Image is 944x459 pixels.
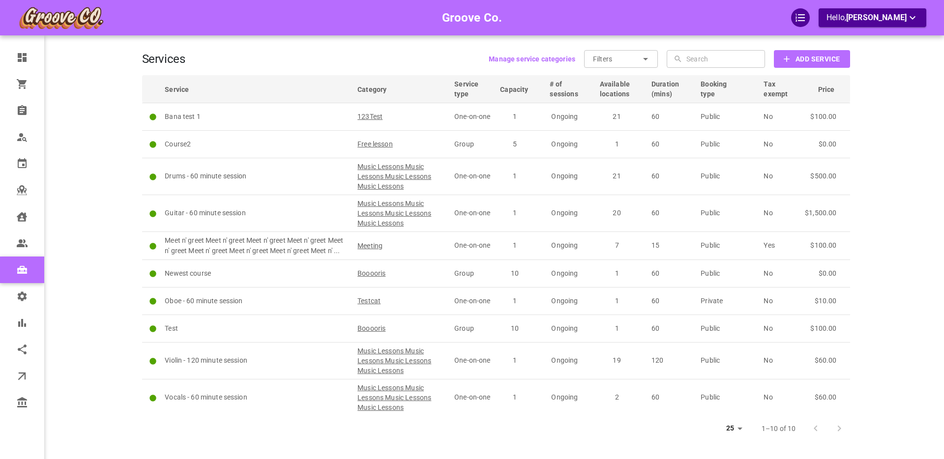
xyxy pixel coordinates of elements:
div: QuickStart Guide [791,8,810,27]
p: 1 [495,355,535,366]
span: Music Lessons Music Lessons Music Lessons Music Lessons [357,383,445,412]
span: Meeting [357,241,383,251]
span: $10.00 [815,297,837,305]
p: 60 [651,208,692,218]
span: Music Lessons Music Lessons Music Lessons Music Lessons [357,162,445,191]
p: 1 [495,392,535,402]
p: 5 [495,139,535,149]
svg: Active [149,270,157,278]
span: 123Test [357,112,383,121]
p: Public [701,323,755,334]
b: Manage service categories [489,55,575,63]
span: Booking type [701,79,755,99]
p: Public [701,208,755,218]
p: Public [701,171,755,181]
p: Oboe - 60 minute session [165,296,349,306]
svg: Active [149,141,157,149]
span: Booooris [357,323,385,333]
p: 60 [651,296,692,306]
div: 25 [722,421,746,435]
svg: Active [149,113,157,121]
p: No [764,268,800,279]
p: Ongoing [544,355,585,366]
input: Search [686,50,763,68]
p: Public [701,355,755,366]
span: $60.00 [815,356,837,364]
span: Tax exempt [764,79,800,99]
svg: Active [149,173,157,181]
p: Ongoing [544,323,585,334]
p: No [764,208,800,218]
p: Public [701,392,755,402]
p: 21 [595,112,638,122]
p: 10 [495,268,535,279]
span: Testcat [357,296,381,306]
p: 1 [495,208,535,218]
p: No [764,171,800,181]
p: One-on-one [454,208,491,218]
span: $500.00 [810,172,836,180]
span: Free lesson [357,139,393,149]
p: 1 [495,296,535,306]
span: $100.00 [810,324,836,332]
p: 1 [495,171,535,181]
p: 60 [651,323,692,334]
p: Ongoing [544,139,585,149]
p: One-on-one [454,355,491,366]
svg: Active [149,325,157,333]
p: Public [701,240,755,251]
button: Hello,[PERSON_NAME] [819,8,926,27]
p: 120 [651,355,692,366]
p: Public [701,268,755,279]
p: 60 [651,171,692,181]
img: company-logo [18,5,104,30]
p: 1 [595,268,638,279]
p: 1–10 of 10 [762,424,796,433]
p: 10 [495,323,535,334]
p: One-on-one [454,392,491,402]
p: Meet n' greet Meet n' greet Meet n' greet Meet n' greet Meet n' greet Meet n' greet Meet n' greet... [165,235,349,256]
span: $100.00 [810,241,836,249]
span: # of sessions [550,79,590,99]
svg: Active [149,297,157,306]
p: Ongoing [544,112,585,122]
p: No [764,296,800,306]
p: 1 [595,139,638,149]
span: Booooris [357,268,385,278]
p: Guitar - 60 minute session [165,208,349,218]
span: Available locations [600,79,643,99]
span: [PERSON_NAME] [846,13,907,22]
p: 19 [595,355,638,366]
span: $0.00 [819,140,837,148]
p: Group [454,139,491,149]
p: 1 [595,323,638,334]
p: Group [454,323,491,334]
span: Music Lessons Music Lessons Music Lessons Music Lessons [357,346,445,375]
p: No [764,392,800,402]
b: Add Service [796,53,840,65]
span: $0.00 [819,269,837,277]
p: Violin - 120 minute session [165,355,349,366]
p: Ongoing [544,240,585,251]
p: 7 [595,240,638,251]
p: Ongoing [544,208,585,218]
span: Price [818,85,848,94]
span: Service [165,85,202,94]
p: Public [701,139,755,149]
p: One-on-one [454,171,491,181]
p: 15 [651,240,692,251]
p: 60 [651,139,692,149]
p: One-on-one [454,296,491,306]
p: Ongoing [544,392,585,402]
p: Public [701,112,755,122]
span: $60.00 [815,393,837,401]
p: Yes [764,240,800,251]
svg: Active [149,394,157,402]
p: Hello, [826,12,918,24]
p: 60 [651,268,692,279]
p: 2 [595,392,638,402]
p: Test [165,323,349,334]
p: No [764,355,800,366]
p: 20 [595,208,638,218]
span: $1,500.00 [805,209,836,217]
